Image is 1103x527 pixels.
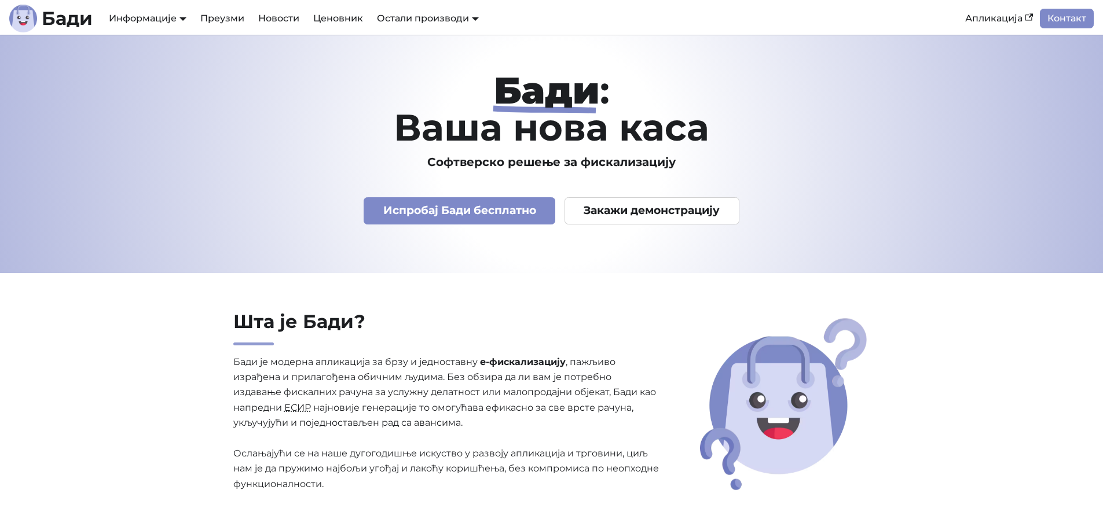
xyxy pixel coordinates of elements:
[377,13,479,24] a: Остали производи
[233,355,661,492] p: Бади је модерна апликација за брзу и једноставну , пажљиво израђена и прилагођена обичним људима....
[696,314,871,494] img: Шта је Бади?
[42,9,93,28] b: Бади
[109,13,186,24] a: Информације
[284,402,311,413] abbr: Електронски систем за издавање рачуна
[364,197,555,224] a: Испробај Бади бесплатно
[251,9,306,28] a: Новости
[958,9,1040,28] a: Апликација
[480,356,566,367] strong: е-фискализацију
[306,9,370,28] a: Ценовник
[193,9,251,28] a: Преузми
[9,5,37,32] img: Лого
[494,68,600,113] strong: Бади
[565,197,739,224] a: Закажи демонстрацију
[179,72,925,146] h1: : Ваша нова каса
[233,310,661,345] h2: Шта је Бади?
[1040,9,1094,28] a: Контакт
[179,155,925,169] h3: Софтверско решење за фискализацију
[9,5,93,32] a: ЛогоБади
